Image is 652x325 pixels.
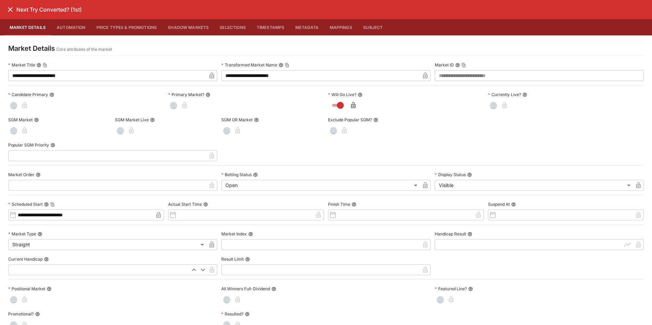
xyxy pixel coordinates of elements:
button: Featured Line? [468,287,473,291]
button: Exclude Popular SGM? [373,118,378,122]
h6: Next Try Converted? (1st) [16,6,82,13]
p: Actual Start Time [168,201,202,207]
p: Positional Market [8,286,45,292]
p: Finish Time [328,201,350,207]
button: Will Go Live? [358,92,362,97]
p: Display Status [435,172,466,177]
button: Resulted? [245,312,250,316]
p: Current Handicap [8,256,43,262]
button: Copy To Clipboard [285,63,290,67]
p: Market ID [435,62,454,68]
p: Primary Market? [168,92,204,97]
button: Finish Time [352,202,356,207]
p: SGM OR Market [221,117,253,123]
p: Market Index [221,231,247,237]
p: Suspend At [488,201,510,207]
p: Exclude Popular SGM? [328,117,372,123]
button: Price Types & Promotions [91,19,163,35]
button: Display Status [467,172,472,177]
p: Promotional? [8,311,34,317]
p: Market Order [8,172,34,177]
button: SGM OR Market [254,118,259,122]
button: close [4,3,16,16]
div: Visible [435,180,633,191]
p: Handicap Result [435,231,466,237]
button: Copy To Clipboard [50,202,55,207]
p: Market Type [8,231,36,237]
button: Positional Market [47,287,51,291]
p: Betting Status [221,172,252,177]
button: Mappings [324,19,358,35]
button: Market Order [36,172,41,177]
p: Scheduled Start [8,201,43,207]
button: Shadow Markets [162,19,214,35]
button: SGM Market [34,118,39,122]
button: All Winners Full-Dividend [271,287,276,291]
button: Timestamps [251,19,290,35]
button: Promotional? [35,312,40,316]
button: Primary Market? [206,92,210,97]
button: Suspend At [511,202,516,207]
p: Core attributes of the market [56,46,112,53]
button: Popular SGM Priority [50,143,55,148]
button: Currently Live? [522,92,527,97]
button: Result Limit [245,257,250,262]
button: Transformed Market NameCopy To Clipboard [279,63,283,67]
p: All Winners Full-Dividend [221,286,270,292]
p: Transformed Market Name [221,62,277,68]
p: Popular SGM Priority [8,142,49,148]
button: Betting Status [253,172,258,177]
button: Metadata [290,19,324,35]
button: Handicap Result [468,232,472,236]
h4: Market Details [8,44,55,53]
button: Copy To Clipboard [461,63,466,67]
button: Market Details [4,19,51,35]
button: Selections [214,19,251,35]
button: Market TitleCopy To Clipboard [36,63,41,67]
p: Currently Live? [488,92,521,97]
p: Market Title [8,62,35,68]
div: Open [221,180,419,191]
button: Candidate Primary [49,92,54,97]
button: Current Handicap [44,257,49,262]
p: SGM Market [8,117,33,123]
button: SGM Market Live [150,118,155,122]
p: Featured Line? [435,286,467,292]
div: Straight [8,239,206,250]
button: Automation [51,19,91,35]
button: Actual Start Time [203,202,208,207]
button: Copy To Clipboard [43,63,47,67]
button: Market Index [248,232,253,236]
button: Subject [358,19,388,35]
p: Result Limit [221,256,244,262]
p: Candidate Primary [8,92,48,97]
button: Market Type [38,232,42,236]
button: Market IDCopy To Clipboard [455,63,460,67]
p: SGM Market Live [115,117,149,123]
button: Scheduled StartCopy To Clipboard [44,202,49,207]
p: Resulted? [221,311,243,317]
p: Will Go Live? [328,92,356,97]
